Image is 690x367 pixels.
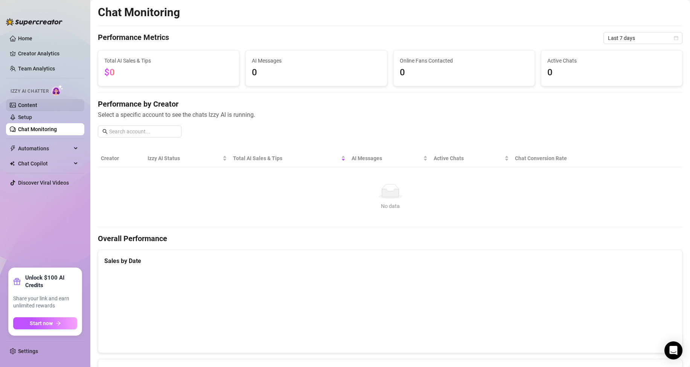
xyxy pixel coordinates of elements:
[104,256,676,266] div: Sales by Date
[434,154,503,162] span: Active Chats
[18,142,72,154] span: Automations
[252,57,381,65] span: AI Messages
[512,150,624,167] th: Chat Conversion Rate
[145,150,230,167] th: Izzy AI Status
[400,66,529,80] span: 0
[13,295,77,310] span: Share your link and earn unlimited rewards
[98,150,145,167] th: Creator
[98,233,682,244] h4: Overall Performance
[18,47,78,60] a: Creator Analytics
[98,110,682,119] span: Select a specific account to see the chats Izzy AI is running.
[18,180,69,186] a: Discover Viral Videos
[25,274,77,289] strong: Unlock $100 AI Credits
[547,57,676,65] span: Active Chats
[18,158,72,170] span: Chat Copilot
[547,66,676,80] span: 0
[400,57,529,65] span: Online Fans Contacted
[109,127,177,136] input: Search account...
[11,88,49,95] span: Izzy AI Chatter
[148,154,221,162] span: Izzy AI Status
[18,35,32,41] a: Home
[13,317,77,329] button: Start nowarrow-right
[10,145,16,151] span: thunderbolt
[674,36,678,40] span: calendar
[252,66,381,80] span: 0
[104,202,676,210] div: No data
[6,18,62,26] img: logo-BBDzfeDw.svg
[18,114,32,120] a: Setup
[18,126,57,132] a: Chat Monitoring
[52,85,63,96] img: AI Chatter
[104,67,115,78] span: $0
[56,321,61,326] span: arrow-right
[98,32,169,44] h4: Performance Metrics
[608,32,678,44] span: Last 7 days
[98,99,682,109] h4: Performance by Creator
[18,102,37,108] a: Content
[18,348,38,354] a: Settings
[230,150,349,167] th: Total AI Sales & Tips
[30,320,53,326] span: Start now
[349,150,431,167] th: AI Messages
[233,154,340,162] span: Total AI Sales & Tips
[102,129,108,134] span: search
[664,341,682,359] div: Open Intercom Messenger
[431,150,512,167] th: Active Chats
[352,154,422,162] span: AI Messages
[10,161,15,166] img: Chat Copilot
[18,66,55,72] a: Team Analytics
[13,278,21,285] span: gift
[104,57,233,65] span: Total AI Sales & Tips
[98,5,180,20] h2: Chat Monitoring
